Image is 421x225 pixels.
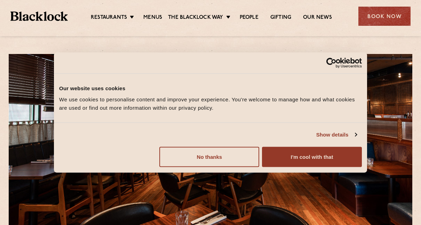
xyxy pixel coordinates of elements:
div: Book Now [358,7,411,26]
a: Restaurants [91,14,127,22]
a: Menus [143,14,162,22]
a: Gifting [270,14,291,22]
a: Show details [316,131,357,139]
button: I'm cool with that [262,147,362,167]
a: The Blacklock Way [168,14,223,22]
div: Our website uses cookies [59,84,362,93]
img: BL_Textured_Logo-footer-cropped.svg [10,11,68,21]
a: Usercentrics Cookiebot - opens in a new window [301,58,362,68]
div: We use cookies to personalise content and improve your experience. You're welcome to manage how a... [59,95,362,112]
a: Our News [303,14,332,22]
button: No thanks [159,147,259,167]
a: People [240,14,259,22]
